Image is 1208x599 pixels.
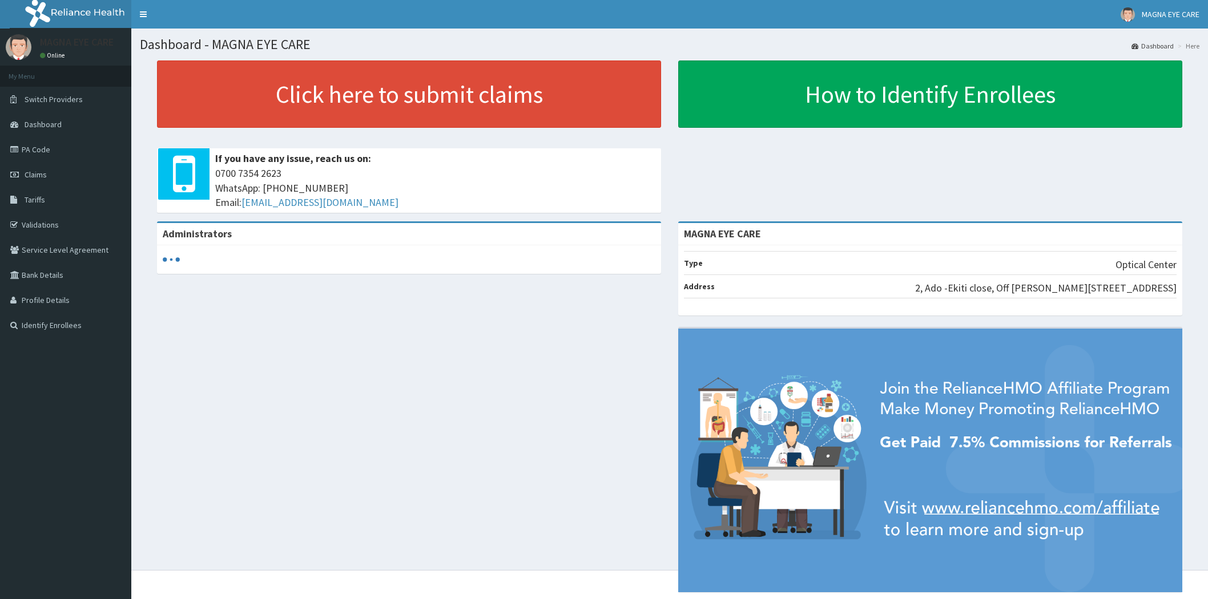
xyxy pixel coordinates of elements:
li: Here [1175,41,1199,51]
a: Click here to submit claims [157,60,661,128]
a: How to Identify Enrollees [678,60,1182,128]
span: 0700 7354 2623 WhatsApp: [PHONE_NUMBER] Email: [215,166,655,210]
p: Optical Center [1116,257,1177,272]
b: Type [684,258,703,268]
span: Tariffs [25,195,45,205]
span: Dashboard [25,119,62,129]
strong: MAGNA EYE CARE [684,227,761,240]
p: MAGNA EYE CARE [40,37,114,47]
a: Dashboard [1132,41,1174,51]
img: provider-team-banner.png [678,329,1182,592]
h1: Dashboard - MAGNA EYE CARE [140,37,1199,52]
b: Address [684,281,715,292]
img: User Image [1121,7,1135,22]
b: If you have any issue, reach us on: [215,152,371,165]
b: Administrators [163,227,232,240]
img: User Image [6,34,31,60]
a: [EMAIL_ADDRESS][DOMAIN_NAME] [241,196,398,209]
svg: audio-loading [163,251,180,268]
span: MAGNA EYE CARE [1142,9,1199,19]
span: Claims [25,169,47,180]
span: Switch Providers [25,94,83,104]
a: Online [40,51,67,59]
p: 2, Ado -Ekiti close, Off [PERSON_NAME][STREET_ADDRESS] [915,281,1177,296]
